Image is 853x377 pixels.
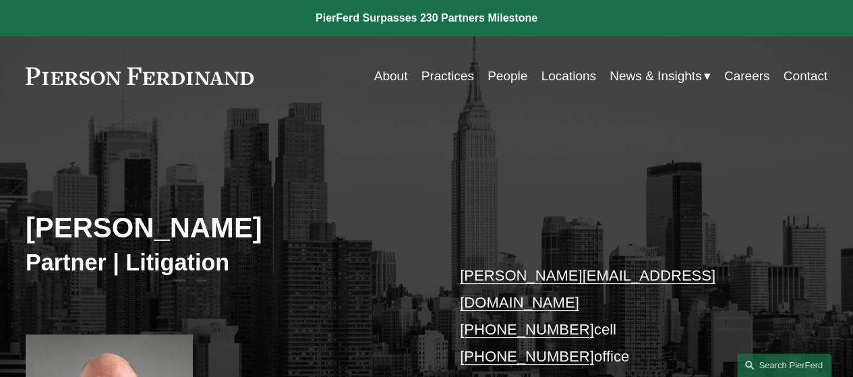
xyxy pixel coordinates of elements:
[26,211,427,245] h2: [PERSON_NAME]
[610,65,701,88] span: News & Insights
[737,353,831,377] a: Search this site
[610,63,710,89] a: folder dropdown
[460,267,715,311] a: [PERSON_NAME][EMAIL_ADDRESS][DOMAIN_NAME]
[374,63,408,89] a: About
[784,63,828,89] a: Contact
[26,248,427,277] h3: Partner | Litigation
[724,63,770,89] a: Careers
[460,348,594,365] a: [PHONE_NUMBER]
[421,63,474,89] a: Practices
[460,321,594,338] a: [PHONE_NUMBER]
[541,63,595,89] a: Locations
[488,63,527,89] a: People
